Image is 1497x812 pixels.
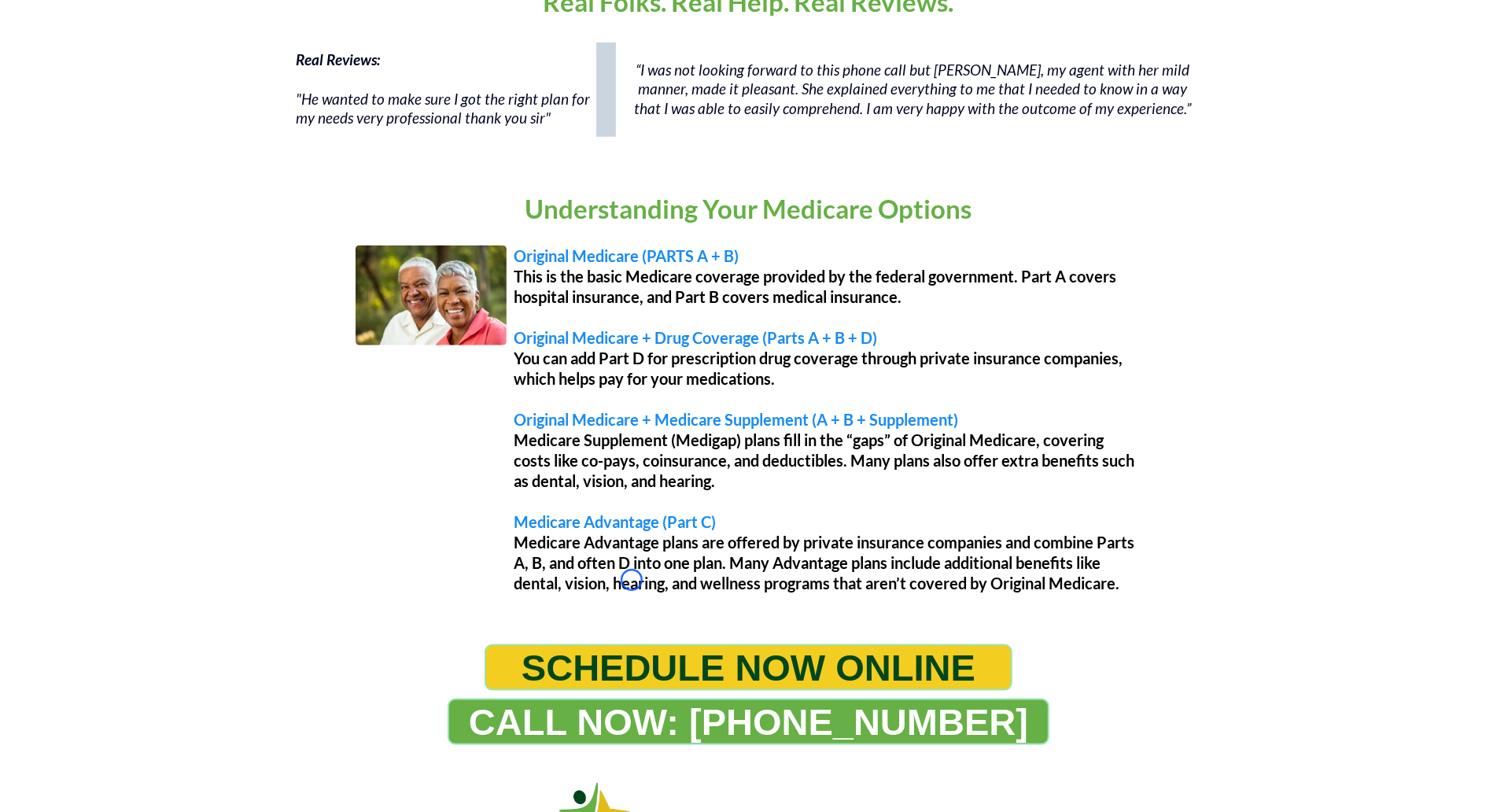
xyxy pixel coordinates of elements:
[514,246,739,265] span: Original Medicare (PARTS A + B)
[514,410,959,429] span: Original Medicare + Medicare Supplement (A + B + Supplement)
[514,328,878,347] span: Original Medicare + Drug Coverage (Parts A + B + D)
[514,532,1142,593] p: Medicare Advantage plans are offered by private insurance companies and combine Parts A, B, and o...
[297,50,381,68] span: Real Reviews:
[514,348,1142,389] p: You can add Part D for prescription drug coverage through private insurance companies, which help...
[634,61,1191,117] span: “I was not looking forward to this phone call but [PERSON_NAME], my agent with her mild manner, m...
[448,699,1049,745] a: CALL NOW: 1-888-344-8881
[469,700,1028,744] span: CALL NOW: [PHONE_NUMBER]
[514,512,717,531] span: Medicare Advantage (Part C)
[356,245,507,346] img: Image
[514,430,1142,491] p: Medicare Supplement (Medigap) plans fill in the “gaps” of Original Medicare, covering costs like ...
[522,646,975,689] span: SCHEDULE NOW ONLINE
[525,193,972,224] span: Understanding Your Medicare Options
[297,90,591,127] span: "He wanted to make sure I got the right plan for my needs very professional thank you sir"
[514,266,1142,307] p: This is the basic Medicare coverage provided by the federal government. Part A covers hospital in...
[485,644,1012,691] a: SCHEDULE NOW ONLINE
